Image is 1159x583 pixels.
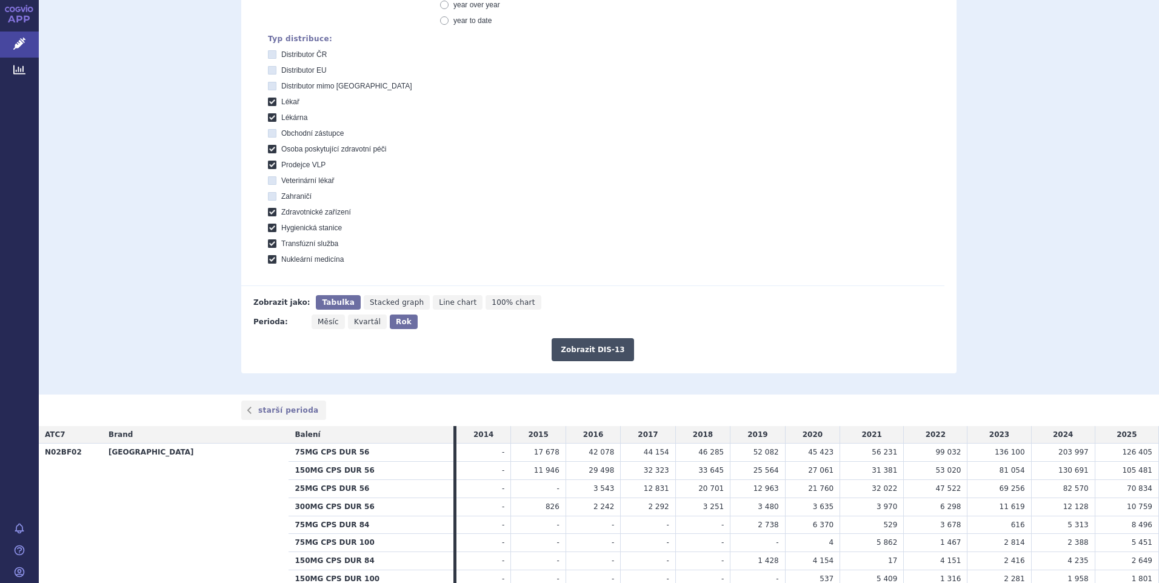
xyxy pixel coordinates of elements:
[612,575,614,583] span: -
[1132,575,1152,583] span: 1 801
[502,502,504,511] span: -
[289,552,453,570] th: 150MG CPS DUR 84
[511,426,566,444] td: 2015
[904,426,967,444] td: 2022
[785,426,840,444] td: 2020
[1122,448,1152,456] span: 126 405
[940,502,961,511] span: 6 298
[1067,521,1088,529] span: 5 313
[534,448,559,456] span: 17 678
[552,338,633,361] button: Zobrazit DIS-13
[1000,502,1025,511] span: 11 619
[644,448,669,456] span: 44 154
[935,448,961,456] span: 99 032
[1132,521,1152,529] span: 8 496
[666,575,669,583] span: -
[281,66,327,75] span: Distributor EU
[813,502,833,511] span: 3 635
[502,575,504,583] span: -
[556,538,559,547] span: -
[1058,448,1089,456] span: 203 997
[1132,556,1152,565] span: 2 649
[556,556,559,565] span: -
[546,502,559,511] span: 826
[1127,484,1152,493] span: 70 834
[281,239,338,248] span: Transfúzní služba
[612,521,614,529] span: -
[877,538,897,547] span: 5 862
[396,318,412,326] span: Rok
[1063,484,1089,493] span: 82 570
[109,430,133,439] span: Brand
[1127,502,1152,511] span: 10 759
[502,484,504,493] span: -
[1095,426,1158,444] td: 2025
[1004,538,1024,547] span: 2 814
[888,556,897,565] span: 17
[877,502,897,511] span: 3 970
[612,556,614,565] span: -
[281,208,351,216] span: Zdravotnické zařízení
[241,401,326,420] a: starší perioda
[253,315,306,329] div: Perioda:
[281,176,334,185] span: Veterinární lékař
[456,426,511,444] td: 2014
[829,538,834,547] span: 4
[1067,556,1088,565] span: 4 235
[940,521,961,529] span: 3 678
[698,466,724,475] span: 33 645
[935,466,961,475] span: 53 020
[593,484,614,493] span: 3 543
[644,466,669,475] span: 32 323
[940,575,961,583] span: 1 316
[281,145,386,153] span: Osoba poskytující zdravotní péči
[808,484,833,493] span: 21 760
[439,298,476,307] span: Line chart
[730,426,785,444] td: 2019
[753,484,779,493] span: 12 963
[872,466,897,475] span: 31 381
[289,534,453,552] th: 75MG CPS DUR 100
[721,521,724,529] span: -
[648,502,669,511] span: 2 292
[872,448,897,456] span: 56 231
[808,448,833,456] span: 45 423
[502,556,504,565] span: -
[940,538,961,547] span: 1 467
[721,556,724,565] span: -
[556,521,559,529] span: -
[776,538,778,547] span: -
[644,484,669,493] span: 12 831
[1067,538,1088,547] span: 2 388
[995,448,1025,456] span: 136 100
[967,426,1031,444] td: 2023
[840,426,904,444] td: 2021
[502,466,504,475] span: -
[1011,521,1025,529] span: 616
[556,484,559,493] span: -
[612,538,614,547] span: -
[556,575,559,583] span: -
[872,484,897,493] span: 32 022
[253,295,310,310] div: Zobrazit jako:
[281,50,327,59] span: Distributor ČR
[492,298,535,307] span: 100% chart
[698,484,724,493] span: 20 701
[935,484,961,493] span: 47 522
[1067,575,1088,583] span: 1 958
[281,192,312,201] span: Zahraničí
[820,575,833,583] span: 537
[589,466,614,475] span: 29 498
[666,538,669,547] span: -
[318,318,339,326] span: Měsíc
[502,448,504,456] span: -
[1004,575,1024,583] span: 2 281
[883,521,897,529] span: 529
[453,16,492,25] span: year to date
[268,35,944,43] div: Typ distribuce:
[289,498,453,516] th: 300MG CPS DUR 56
[289,462,453,480] th: 150MG CPS DUR 56
[281,129,344,138] span: Obchodní zástupce
[758,521,778,529] span: 2 738
[758,556,778,565] span: 1 428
